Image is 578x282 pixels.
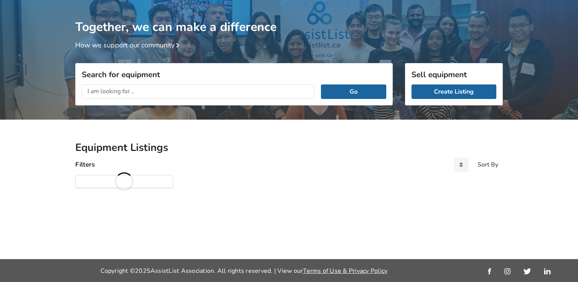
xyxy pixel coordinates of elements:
[75,41,182,50] a: How we support our community
[544,268,550,274] img: linkedin_link
[488,268,491,274] img: facebook_link
[504,268,510,274] img: instagram_link
[478,162,498,168] div: Sort By
[411,84,496,99] a: Create Listing
[523,268,531,274] img: twitter_link
[82,84,315,99] input: I am looking for...
[75,141,503,154] h2: Equipment Listings
[75,160,95,169] h4: Filters
[411,70,496,79] h3: Sell equipment
[303,267,387,275] a: Terms of Use & Privacy Policy
[321,84,386,99] button: Go
[82,70,386,79] h3: Search for equipment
